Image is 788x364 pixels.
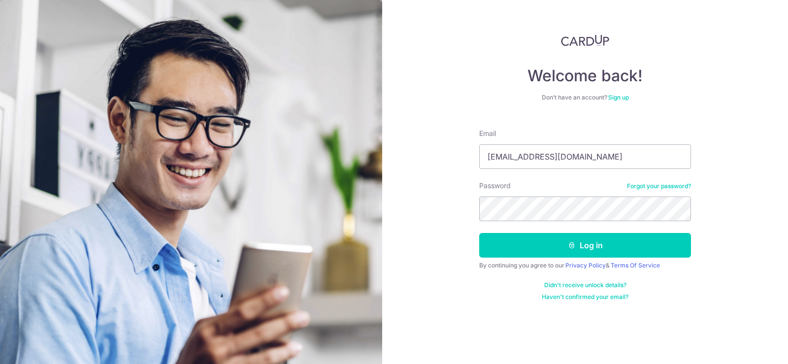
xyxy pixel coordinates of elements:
[479,144,691,169] input: Enter your Email
[627,182,691,190] a: Forgot your password?
[608,94,629,101] a: Sign up
[611,262,660,269] a: Terms Of Service
[479,233,691,258] button: Log in
[542,293,628,301] a: Haven't confirmed your email?
[479,262,691,269] div: By continuing you agree to our &
[561,34,609,46] img: CardUp Logo
[479,94,691,101] div: Don’t have an account?
[544,281,626,289] a: Didn't receive unlock details?
[565,262,606,269] a: Privacy Policy
[479,181,511,191] label: Password
[479,66,691,86] h4: Welcome back!
[479,129,496,138] label: Email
